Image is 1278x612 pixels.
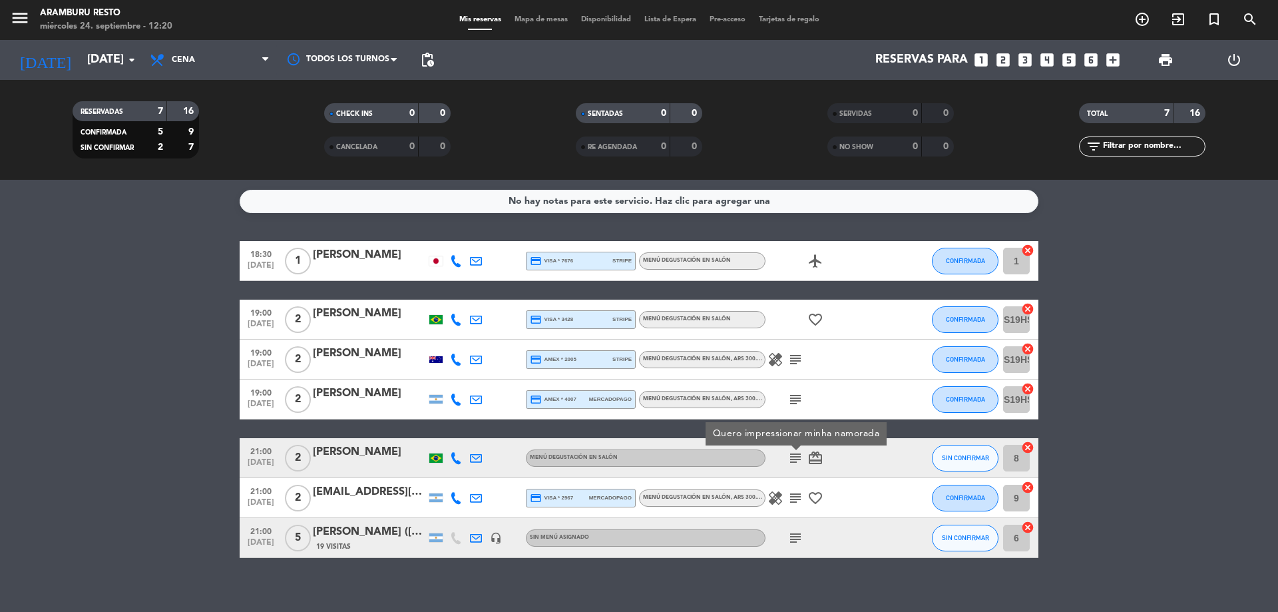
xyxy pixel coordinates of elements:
i: healing [767,352,783,368]
span: CONFIRMADA [946,316,985,323]
span: , ARS 300.000 [731,356,767,362]
span: CONFIRMADA [946,356,985,363]
span: [DATE] [244,320,278,335]
i: arrow_drop_down [124,52,140,68]
i: power_settings_new [1226,52,1242,68]
i: cancel [1021,342,1034,356]
i: subject [787,392,803,408]
div: Aramburu Resto [40,7,172,20]
span: [DATE] [244,261,278,276]
span: 21:00 [244,523,278,538]
div: miércoles 24. septiembre - 12:20 [40,20,172,33]
strong: 7 [188,143,196,152]
i: credit_card [530,314,542,326]
span: stripe [612,355,632,364]
i: looks_3 [1016,51,1034,69]
i: favorite_border [807,312,823,328]
i: exit_to_app [1170,11,1186,27]
span: Mapa de mesas [508,16,574,23]
span: CANCELADA [336,144,377,151]
span: print [1158,52,1173,68]
strong: 0 [661,109,666,118]
i: airplanemode_active [807,253,823,269]
span: RE AGENDADA [588,144,637,151]
span: Lista de Espera [638,16,703,23]
i: [DATE] [10,45,81,75]
span: 2 [285,346,311,373]
span: 1 [285,248,311,274]
span: mercadopago [589,493,632,502]
i: credit_card [530,394,542,406]
span: Menú degustación en salón [643,495,767,500]
input: Filtrar por nombre... [1102,139,1205,154]
div: [PERSON_NAME] [313,305,426,322]
button: CONFIRMADA [932,248,998,274]
span: Sin menú asignado [530,535,589,540]
i: credit_card [530,354,542,366]
span: 19 Visitas [316,541,351,552]
span: 2 [285,306,311,333]
span: [DATE] [244,498,278,513]
i: cancel [1021,441,1034,454]
span: amex * 4007 [530,394,576,406]
div: [PERSON_NAME] [313,246,426,264]
span: pending_actions [419,52,435,68]
strong: 2 [158,143,163,152]
strong: 9 [188,127,196,137]
i: add_box [1104,51,1122,69]
strong: 0 [692,142,700,151]
strong: 0 [409,109,415,118]
i: looks_one [972,51,990,69]
i: looks_4 [1038,51,1056,69]
span: SIN CONFIRMAR [942,534,989,541]
strong: 7 [158,107,163,116]
span: RESERVADAS [81,109,123,115]
span: Pre-acceso [703,16,752,23]
span: Menú degustación en salón [530,455,618,460]
span: TOTAL [1087,111,1108,117]
span: visa * 7676 [530,255,573,267]
div: LOG OUT [1199,40,1268,80]
span: Reservas para [875,53,968,67]
strong: 5 [158,127,163,137]
span: 18:30 [244,246,278,261]
span: Menú degustación en salón [643,356,767,362]
strong: 0 [440,142,448,151]
strong: 0 [661,142,666,151]
span: [DATE] [244,458,278,473]
span: SIN CONFIRMAR [942,454,989,461]
i: cancel [1021,244,1034,257]
span: 21:00 [244,483,278,498]
span: 19:00 [244,384,278,400]
span: , ARS 300.000 [731,396,767,402]
i: menu [10,8,30,28]
button: CONFIRMADA [932,346,998,373]
span: 2 [285,445,311,471]
button: SIN CONFIRMAR [932,445,998,471]
span: visa * 3428 [530,314,573,326]
span: amex * 2005 [530,354,576,366]
span: Tarjetas de regalo [752,16,826,23]
span: Menú degustación en salón [643,258,731,263]
i: healing [767,490,783,506]
strong: 16 [1189,109,1203,118]
strong: 0 [943,109,951,118]
span: 5 [285,525,311,551]
i: subject [787,490,803,506]
i: cancel [1021,521,1034,534]
i: looks_two [994,51,1012,69]
span: [DATE] [244,360,278,375]
span: Menú degustación en salón [643,316,731,322]
i: looks_6 [1082,51,1100,69]
i: add_circle_outline [1134,11,1150,27]
span: 2 [285,485,311,511]
span: 19:00 [244,304,278,320]
div: [EMAIL_ADDRESS][DOMAIN_NAME] [313,483,426,501]
span: SERVIDAS [839,111,872,117]
span: [DATE] [244,538,278,553]
span: CONFIRMADA [946,396,985,403]
div: [PERSON_NAME] [313,385,426,402]
span: stripe [612,315,632,324]
strong: 0 [913,109,918,118]
strong: 0 [409,142,415,151]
